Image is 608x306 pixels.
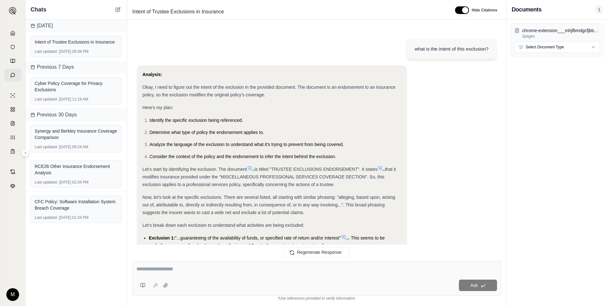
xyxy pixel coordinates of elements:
a: Home [4,27,21,39]
div: Cyber Policy Coverage for Privacy Exclusions [35,80,118,93]
div: Previous 7 Days [25,61,127,73]
div: Edit Title [130,7,447,17]
h3: Documents [512,5,542,14]
span: Last updated: [35,144,58,150]
a: Prompt Library [4,55,21,67]
span: Ask [470,283,478,288]
span: Last updated: [35,215,58,220]
div: M [6,288,19,301]
span: . This seems to be excluding coverage for situations where the insured (trustee) guarantees inves... [149,235,385,248]
div: [DATE] 09:24 AM [35,144,118,150]
p: 2 pages [522,34,600,39]
div: CFC Policy: Software Installation System Breach Coverage [35,198,118,211]
span: Consider the context of the policy and the endorsement to infer the intent behind the exclusion. [149,154,336,159]
a: Documents Vault [4,41,21,53]
div: Previous 30 Days [25,108,127,121]
button: chrome-extension___mhjfbmdgcfjbbpaeojofohoefgiehja.PDF2pages [515,27,600,39]
a: Contract Analysis [4,165,21,178]
button: Regenerate Response [284,247,349,257]
span: Determine what type of policy the endorsement applies to. [149,130,264,135]
span: Now, let's look at the specific exclusions. There are several listed, all starting with similar p... [142,195,395,215]
a: Single Policy [4,89,21,102]
strong: Analysis: [142,72,162,77]
span: Let's start by identifying the exclusion. The document [142,167,247,172]
span: Regenerate Response [297,250,342,255]
div: Synergy and Berkley Insurance Coverage Comparison [35,128,118,141]
span: Last updated: [35,97,58,102]
a: Coverage Table [4,145,21,158]
div: [DATE] 11:19 AM [35,97,118,102]
span: Okay, I need to figure out the intent of the exclusion in the provided document. The document is ... [142,85,396,97]
div: [DATE] 01:34 PM [35,215,118,220]
a: Custom Report [4,131,21,144]
span: that it modifies insurance provided under the "MISCELLANEOUS PROFESSIONAL SERVICES COVERAGE SECTI... [142,167,396,187]
span: Last updated: [35,49,58,54]
a: Chat [4,69,21,81]
button: Expand sidebar [22,149,29,157]
div: [DATE] [25,19,127,32]
span: 1 [595,5,603,14]
a: Policy Comparisons [4,103,21,116]
div: what is the intent of this exclusion? [415,45,488,53]
span: Identify the specific exclusion being referenced. [149,118,243,123]
span: "...guaranteeing of the availability of funds, or specified rate of return and/or interest" [175,235,341,240]
div: Intent of Trustee Exclusions in Insurance [35,39,118,45]
span: Intent of Trustee Exclusions in Insurance [130,7,226,17]
p: chrome-extension___mhjfbmdgcfjbbpaeojofohoefgiehja.PDF [522,27,600,34]
a: Legal Search Engine [4,179,21,192]
div: [DATE] 09:38 PM [35,49,118,54]
span: Let's break down each exclusion to understand what activities are being excluded: [142,223,304,228]
a: Claim Coverage [4,117,21,130]
div: [DATE] 02:34 PM [35,180,118,185]
span: Chats [31,5,46,14]
span: Exclusion 1: [149,235,175,240]
img: Expand sidebar [9,7,17,15]
span: Hide Citations [472,8,497,13]
span: is titled "TRUSTEE EXCLUSIONS ENDORSEMENT". It states [255,167,377,172]
button: Expand sidebar [6,4,19,17]
span: Here's my plan: [142,105,173,110]
button: New Chat [114,6,122,13]
span: Analyze the language of the exclusion to understand what it's trying to prevent from being covered. [149,142,344,147]
button: Ask [459,280,497,291]
div: *Use references provided to verify information. [132,296,501,301]
div: RCE26 Other Insurance Endorsement Analysis [35,163,118,176]
span: Last updated: [35,180,58,185]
